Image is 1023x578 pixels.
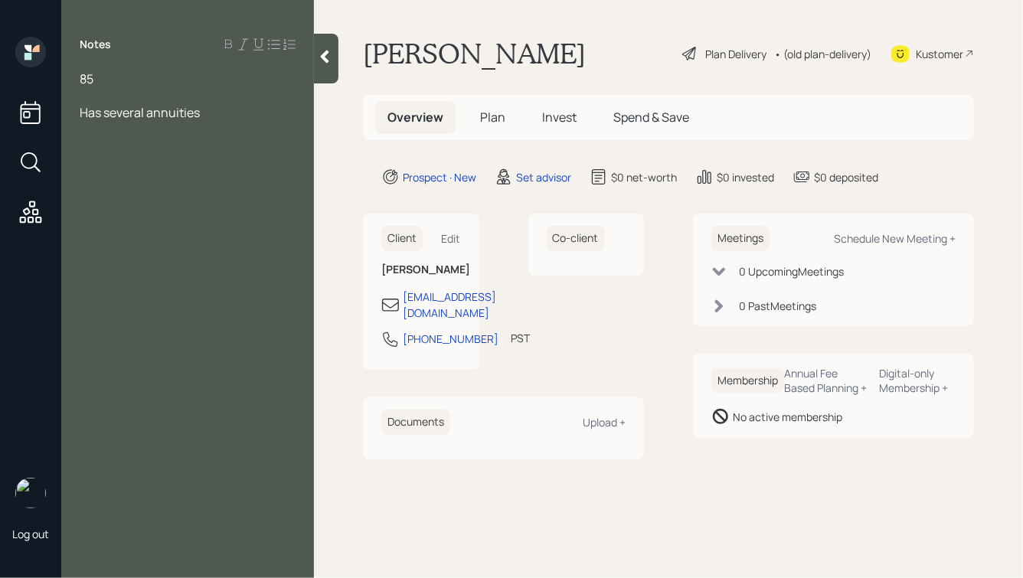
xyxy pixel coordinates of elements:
div: Prospect · New [403,169,476,185]
label: Notes [80,37,111,52]
div: Log out [12,527,49,541]
div: [EMAIL_ADDRESS][DOMAIN_NAME] [403,289,496,321]
div: [PHONE_NUMBER] [403,331,498,347]
div: 0 Upcoming Meeting s [739,263,844,279]
div: Upload + [583,415,626,429]
div: Digital-only Membership + [880,366,956,395]
span: Invest [542,109,577,126]
div: Edit [442,231,461,246]
h6: Client [381,226,423,251]
div: Plan Delivery [705,46,766,62]
span: Overview [387,109,443,126]
div: 0 Past Meeting s [739,298,816,314]
h6: Membership [711,368,784,393]
div: PST [511,330,530,346]
div: Annual Fee Based Planning + [784,366,868,395]
div: $0 deposited [814,169,878,185]
span: Spend & Save [613,109,689,126]
h6: Meetings [711,226,770,251]
div: Kustomer [916,46,963,62]
div: No active membership [733,409,842,425]
div: • (old plan-delivery) [774,46,871,62]
span: Has several annuities [80,104,200,121]
span: Plan [480,109,505,126]
div: $0 invested [717,169,774,185]
h6: Co-client [547,226,605,251]
div: Set advisor [516,169,571,185]
img: hunter_neumayer.jpg [15,478,46,508]
span: 85 [80,70,93,87]
h1: [PERSON_NAME] [363,37,586,70]
div: $0 net-worth [611,169,677,185]
div: Schedule New Meeting + [834,231,956,246]
h6: [PERSON_NAME] [381,263,461,276]
h6: Documents [381,410,450,435]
